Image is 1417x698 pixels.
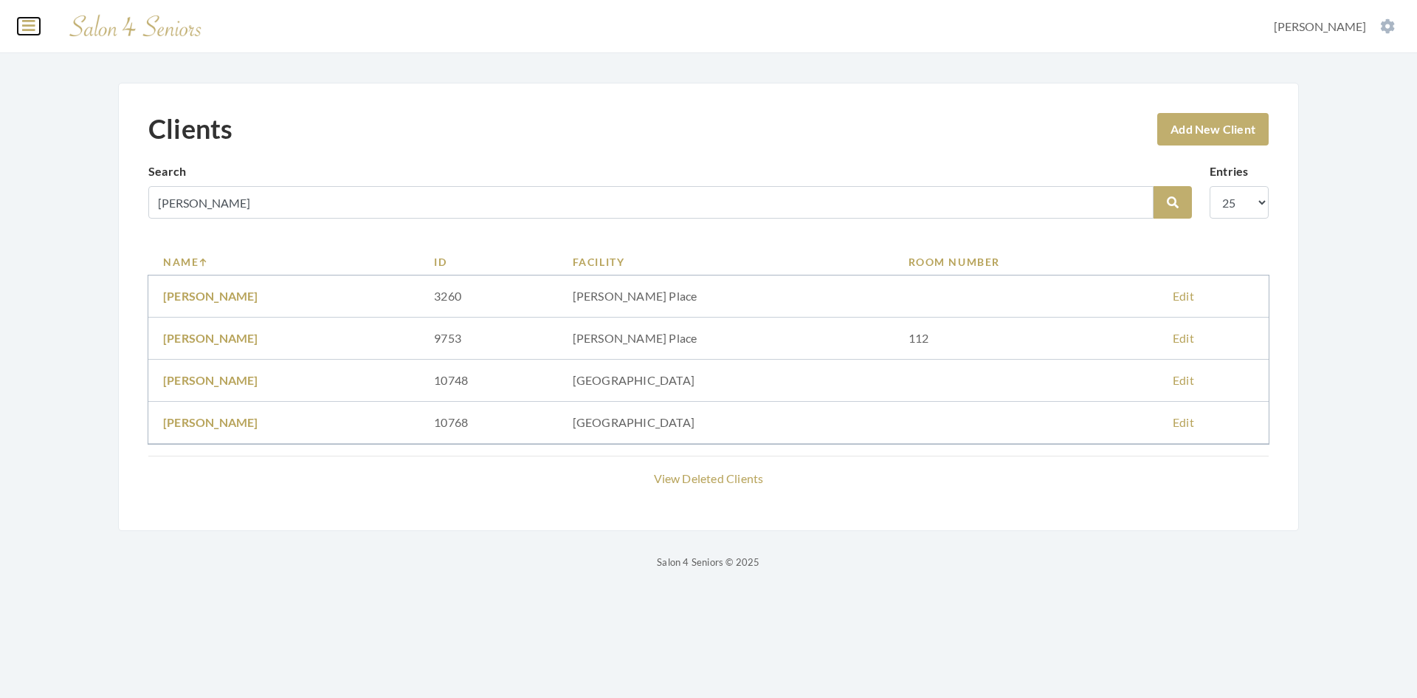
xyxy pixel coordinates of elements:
td: [PERSON_NAME] Place [558,318,894,360]
p: Salon 4 Seniors © 2025 [118,553,1299,571]
td: [GEOGRAPHIC_DATA] [558,360,894,402]
a: [PERSON_NAME] [163,415,258,429]
td: [PERSON_NAME] Place [558,276,894,318]
button: [PERSON_NAME] [1269,18,1399,35]
a: Edit [1173,373,1194,387]
td: 112 [894,318,1159,360]
img: Salon 4 Seniors [62,9,210,44]
a: Room Number [909,254,1144,270]
a: View Deleted Clients [654,471,764,485]
a: Edit [1173,415,1194,429]
h1: Clients [148,113,232,145]
a: [PERSON_NAME] [163,373,258,387]
input: Search by name, facility or room number [148,186,1154,219]
label: Entries [1210,162,1248,180]
a: Edit [1173,331,1194,345]
a: [PERSON_NAME] [163,289,258,303]
td: 9753 [419,318,557,360]
td: [GEOGRAPHIC_DATA] [558,402,894,444]
a: [PERSON_NAME] [163,331,258,345]
label: Search [148,162,186,180]
a: Add New Client [1157,113,1269,146]
a: ID [434,254,542,270]
a: Edit [1173,289,1194,303]
td: 10768 [419,402,557,444]
a: Facility [573,254,879,270]
td: 3260 [419,276,557,318]
td: 10748 [419,360,557,402]
span: [PERSON_NAME] [1274,19,1366,33]
a: Name [163,254,404,270]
